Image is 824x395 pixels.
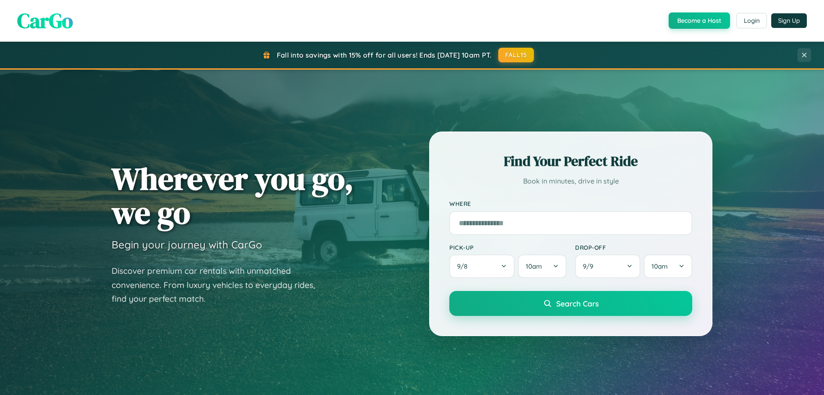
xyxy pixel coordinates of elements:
[736,13,767,28] button: Login
[449,254,515,278] button: 9/8
[112,264,326,306] p: Discover premium car rentals with unmatched convenience. From luxury vehicles to everyday rides, ...
[526,262,542,270] span: 10am
[449,200,692,208] label: Where
[651,262,668,270] span: 10am
[112,162,354,230] h1: Wherever you go, we go
[112,238,262,251] h3: Begin your journey with CarGo
[277,51,492,59] span: Fall into savings with 15% off for all users! Ends [DATE] 10am PT.
[556,299,599,308] span: Search Cars
[771,13,807,28] button: Sign Up
[575,244,692,251] label: Drop-off
[644,254,692,278] button: 10am
[449,175,692,187] p: Book in minutes, drive in style
[518,254,566,278] button: 10am
[457,262,472,270] span: 9 / 8
[449,152,692,171] h2: Find Your Perfect Ride
[669,12,730,29] button: Become a Host
[449,244,566,251] label: Pick-up
[449,291,692,316] button: Search Cars
[575,254,640,278] button: 9/9
[17,6,73,35] span: CarGo
[583,262,597,270] span: 9 / 9
[498,48,534,62] button: FALL15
